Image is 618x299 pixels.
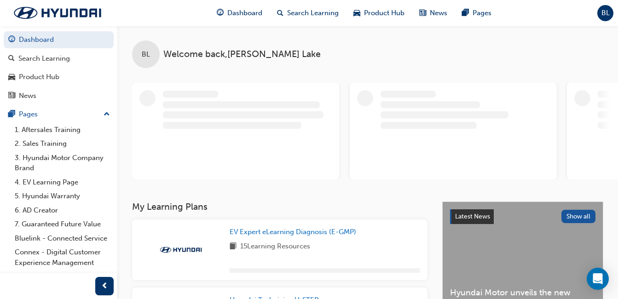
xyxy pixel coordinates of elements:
a: car-iconProduct Hub [346,4,412,23]
h3: My Learning Plans [132,201,427,212]
span: EV Expert eLearning Diagnosis (E-GMP) [230,228,356,236]
span: Pages [473,8,491,18]
a: pages-iconPages [455,4,499,23]
a: 3. Hyundai Motor Company Brand [11,151,114,175]
span: car-icon [353,7,360,19]
a: 1. Aftersales Training [11,123,114,137]
button: BL [597,5,613,21]
div: Pages [19,109,38,120]
span: Search Learning [287,8,339,18]
span: book-icon [230,241,237,253]
a: 6. AD Creator [11,203,114,218]
span: guage-icon [8,36,15,44]
button: DashboardSearch LearningProduct HubNews [4,29,114,106]
a: Product Hub [4,69,114,86]
span: Product Hub [364,8,404,18]
button: Pages [4,106,114,123]
span: car-icon [8,73,15,81]
img: Trak [156,245,206,254]
a: search-iconSearch Learning [270,4,346,23]
div: Search Learning [18,53,70,64]
span: prev-icon [101,281,108,292]
span: pages-icon [8,110,15,119]
span: 15 Learning Resources [240,241,310,253]
span: up-icon [104,109,110,121]
span: news-icon [8,92,15,100]
span: search-icon [277,7,283,19]
span: Latest News [455,213,490,220]
a: Bluelink - Connected Service [11,231,114,246]
a: Dashboard [4,31,114,48]
a: EV Expert eLearning Diagnosis (E-GMP) [230,227,360,237]
a: guage-iconDashboard [209,4,270,23]
a: News [4,87,114,104]
a: Search Learning [4,50,114,67]
a: Latest NewsShow all [450,209,595,224]
span: Dashboard [227,8,262,18]
div: Open Intercom Messenger [587,268,609,290]
span: Welcome back , [PERSON_NAME] Lake [163,49,321,60]
span: search-icon [8,55,15,63]
span: BL [601,8,610,18]
a: news-iconNews [412,4,455,23]
a: HyTRAK FAQ's - User Guide [11,270,114,284]
a: 4. EV Learning Page [11,175,114,190]
button: Show all [561,210,596,223]
a: 5. Hyundai Warranty [11,189,114,203]
span: News [430,8,447,18]
img: Trak [5,3,110,23]
a: Connex - Digital Customer Experience Management [11,245,114,270]
a: 2. Sales Training [11,137,114,151]
div: Product Hub [19,72,59,82]
span: BL [142,49,150,60]
span: news-icon [419,7,426,19]
span: guage-icon [217,7,224,19]
div: News [19,91,36,101]
a: 7. Guaranteed Future Value [11,217,114,231]
span: pages-icon [462,7,469,19]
